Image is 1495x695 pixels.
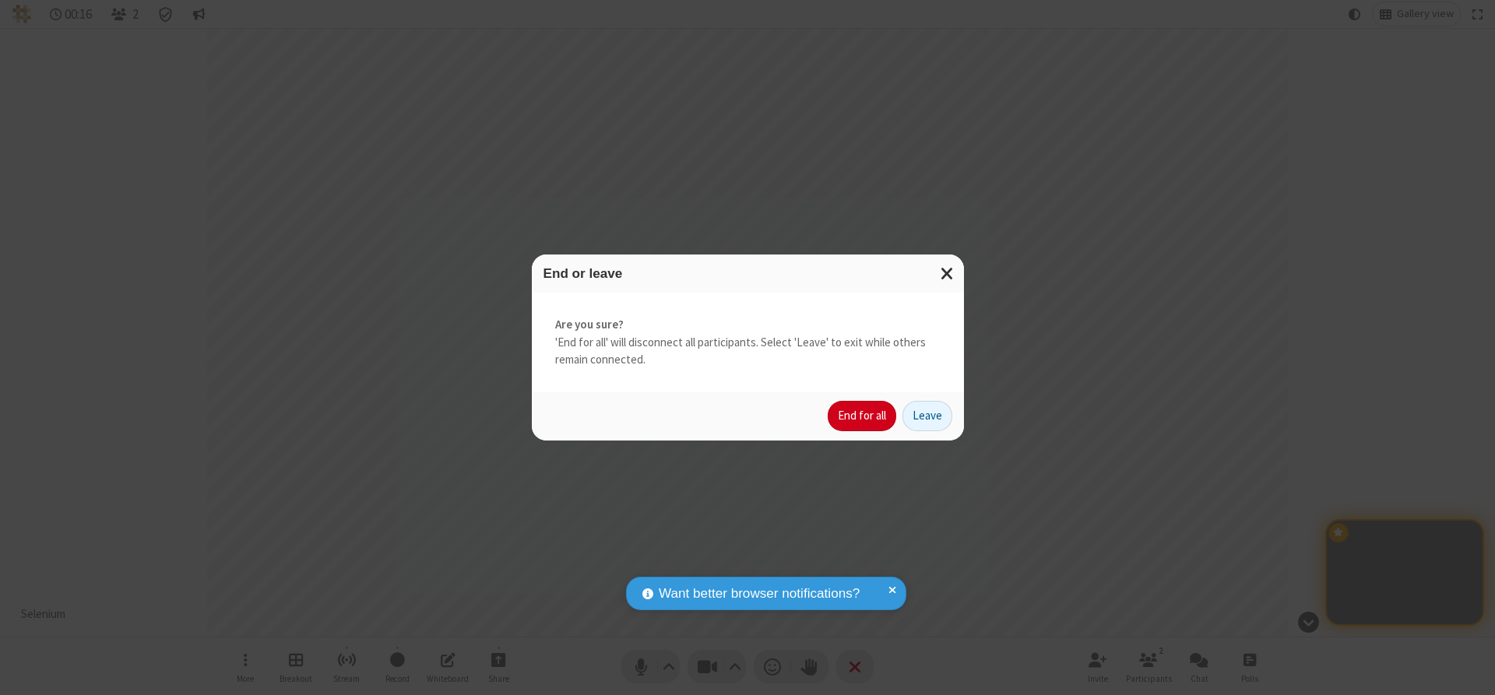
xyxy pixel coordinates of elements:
button: Leave [902,401,952,432]
button: End for all [828,401,896,432]
strong: Are you sure? [555,316,941,334]
div: 'End for all' will disconnect all participants. Select 'Leave' to exit while others remain connec... [532,293,964,392]
h3: End or leave [543,266,952,281]
button: Close modal [931,254,964,293]
span: Want better browser notifications? [659,584,860,604]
